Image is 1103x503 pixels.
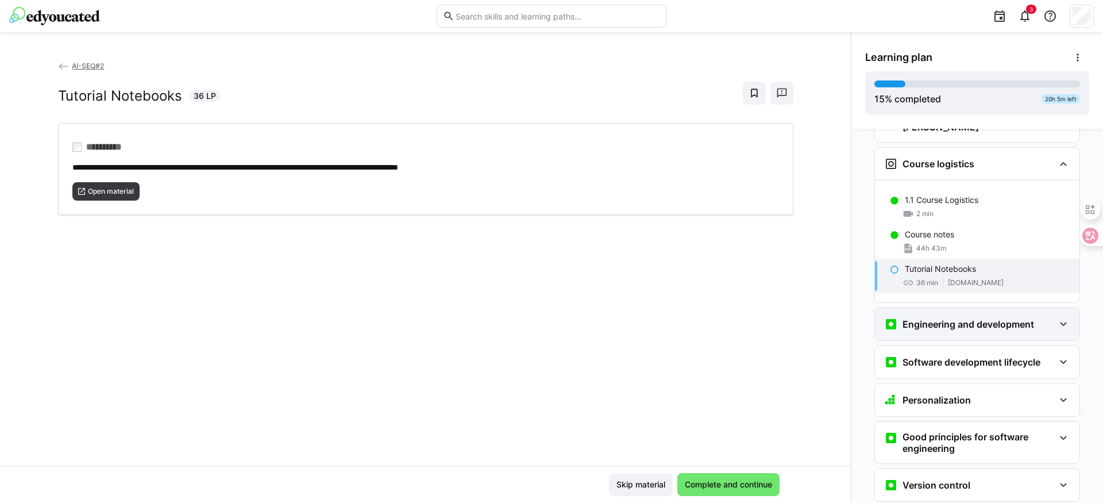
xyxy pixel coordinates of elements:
[916,209,934,218] span: 2 min
[903,431,1054,454] h3: Good principles for software engineering
[916,278,938,287] span: 36 min
[454,11,660,21] input: Search skills and learning paths…
[903,318,1034,330] h3: Engineering and development
[609,473,673,496] button: Skip material
[905,229,954,240] p: Course notes
[865,51,932,64] span: Learning plan
[87,187,135,196] span: Open material
[874,93,885,105] span: 15
[916,244,946,253] span: 44h 43m
[903,479,970,491] h3: Version control
[905,194,978,206] p: 1.1 Course Logistics
[1029,6,1033,13] span: 3
[683,479,774,490] span: Complete and continue
[905,263,976,275] p: Tutorial Notebooks
[58,87,182,105] h2: Tutorial Notebooks
[874,92,941,106] div: % completed
[677,473,780,496] button: Complete and continue
[1042,94,1080,103] div: 20h 5m left
[615,479,667,490] span: Skip material
[194,90,216,102] span: 36 LP
[72,62,104,70] span: AI-SEQ#2
[72,182,140,201] button: Open material
[948,278,1004,287] span: [DOMAIN_NAME]
[903,394,971,406] h3: Personalization
[903,356,1040,368] h3: Software development lifecycle
[58,62,105,70] a: AI-SEQ#2
[903,158,974,170] h3: Course logistics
